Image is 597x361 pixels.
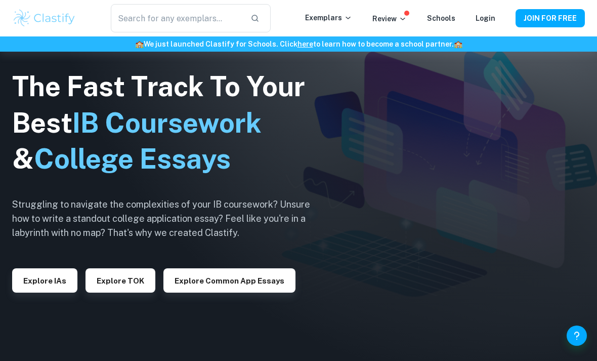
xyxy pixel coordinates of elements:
h6: We just launched Clastify for Schools. Click to learn how to become a school partner. [2,38,595,50]
input: Search for any exemplars... [111,4,242,32]
span: College Essays [34,143,231,175]
button: Explore Common App essays [163,268,295,293]
span: 🏫 [454,40,462,48]
span: IB Coursework [72,107,262,139]
button: Explore TOK [86,268,155,293]
button: Help and Feedback [567,326,587,346]
a: Schools [427,14,455,22]
h6: Struggling to navigate the complexities of your IB coursework? Unsure how to write a standout col... [12,197,326,240]
p: Review [372,13,407,24]
h1: The Fast Track To Your Best & [12,68,326,178]
img: Clastify logo [12,8,76,28]
span: 🏫 [135,40,144,48]
p: Exemplars [305,12,352,23]
button: JOIN FOR FREE [516,9,585,27]
a: Explore TOK [86,275,155,285]
a: Explore IAs [12,275,77,285]
a: Explore Common App essays [163,275,295,285]
a: here [297,40,313,48]
button: Explore IAs [12,268,77,293]
a: Login [476,14,495,22]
